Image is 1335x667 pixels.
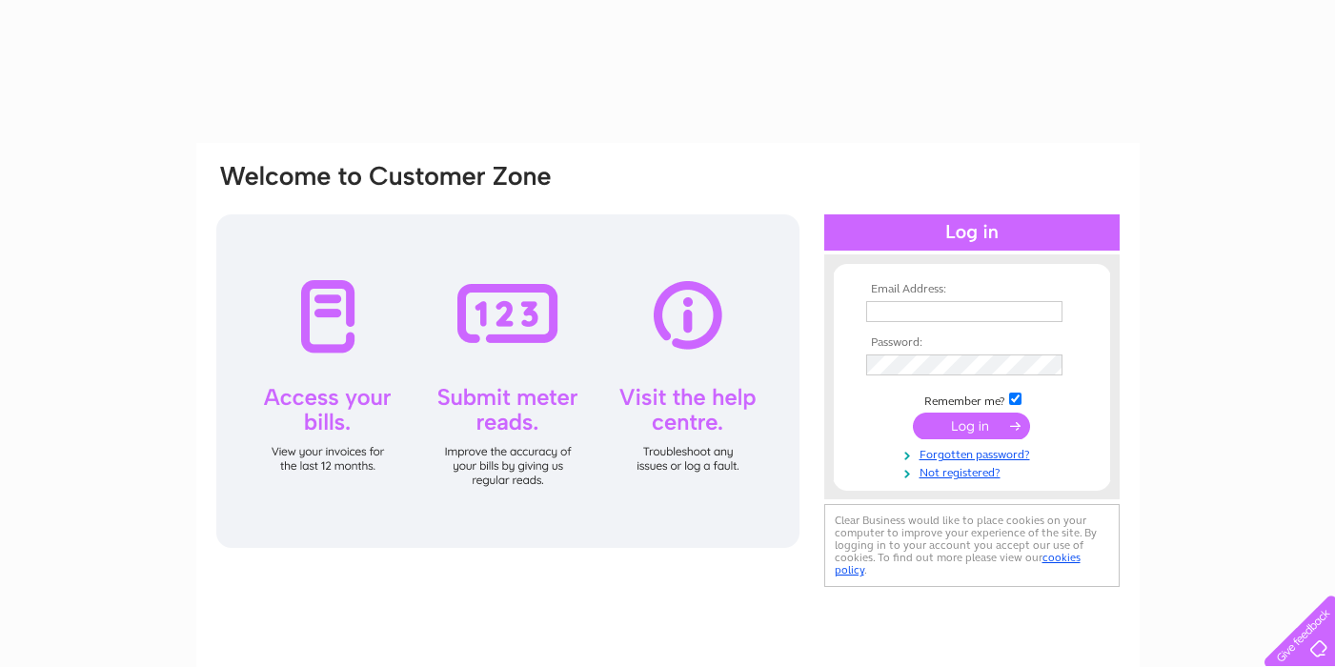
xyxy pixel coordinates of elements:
a: cookies policy [835,551,1081,576]
th: Email Address: [861,283,1082,296]
div: Clear Business would like to place cookies on your computer to improve your experience of the sit... [824,504,1120,587]
a: Not registered? [866,462,1082,480]
a: Forgotten password? [866,444,1082,462]
td: Remember me? [861,390,1082,409]
th: Password: [861,336,1082,350]
input: Submit [913,413,1030,439]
